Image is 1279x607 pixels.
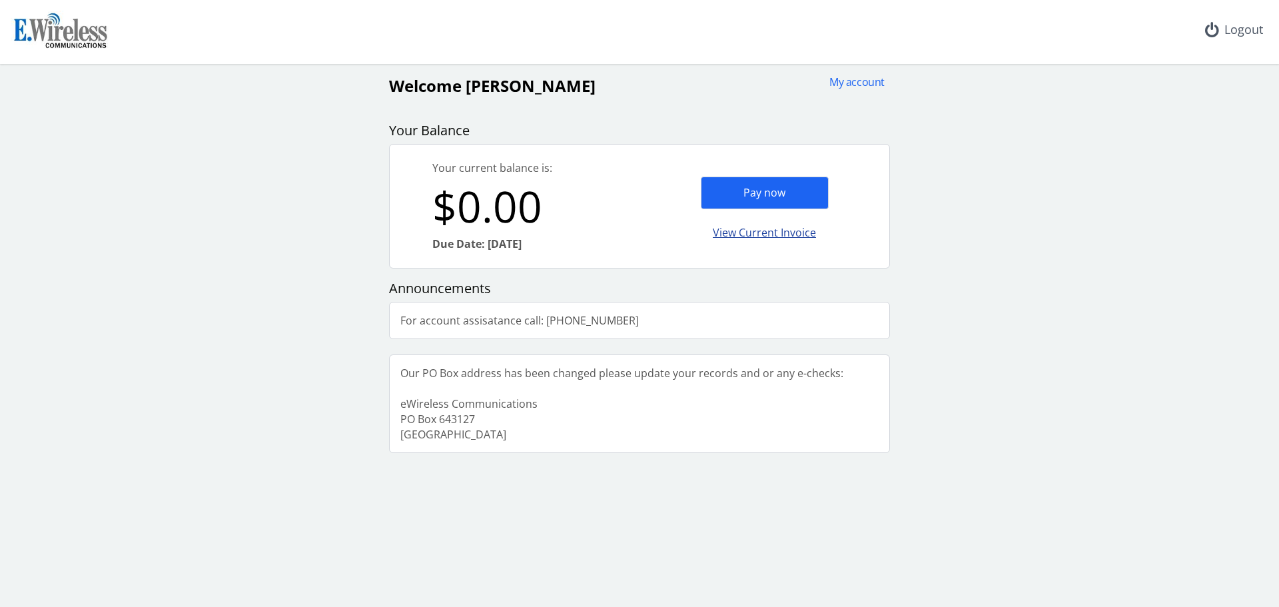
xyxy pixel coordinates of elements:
div: For account assisatance call: [PHONE_NUMBER] [390,303,649,339]
span: Welcome [389,75,462,97]
div: Our PO Box address has been changed please update your records and or any e-checks: eWireless Com... [390,355,854,452]
span: [PERSON_NAME] [466,75,596,97]
span: Your Balance [389,121,470,139]
span: Announcements [389,279,491,297]
div: Due Date: [DATE] [432,237,639,252]
div: $0.00 [432,176,639,237]
div: Pay now [701,177,829,209]
div: View Current Invoice [701,217,829,249]
div: My account [821,75,885,90]
div: Your current balance is: [432,161,639,176]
